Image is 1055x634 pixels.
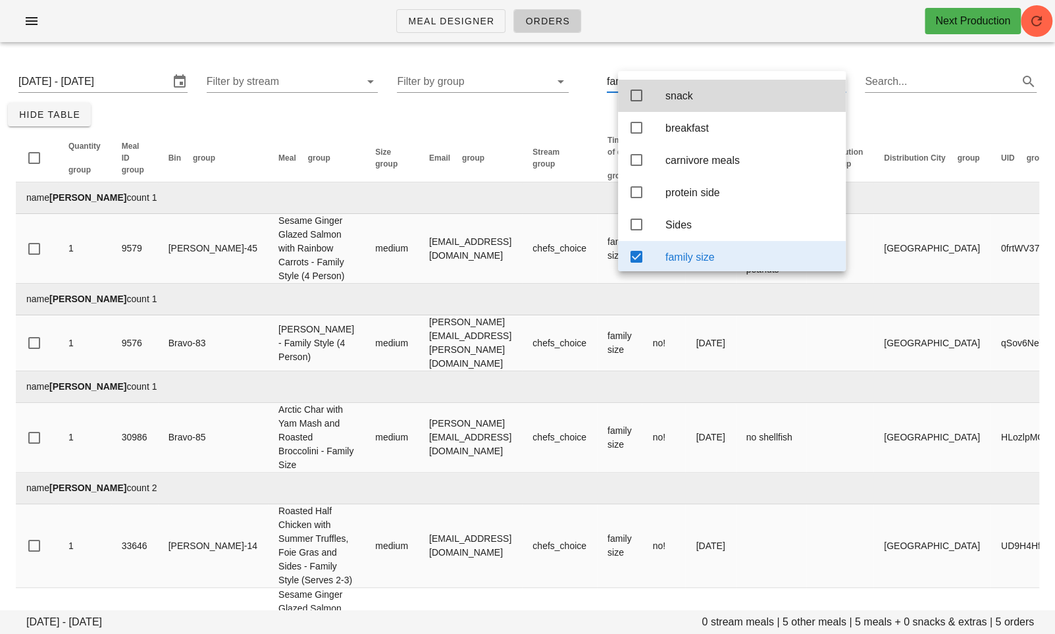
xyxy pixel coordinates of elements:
span: Email [429,153,450,163]
td: Sesame Ginger Glazed Salmon with Rainbow Carrots - Family Style (4 Person) [268,214,365,284]
span: Distribution City [884,153,945,163]
td: chefs_choice [522,214,597,284]
span: Meal [278,153,296,163]
span: group [375,159,398,169]
span: group [462,153,484,163]
th: Email: Not sorted. Activate to sort ascending. [419,134,522,182]
div: snack [665,90,835,102]
span: 1 [68,541,74,551]
td: no! [642,403,685,473]
td: [PERSON_NAME] - Family Style (4 Person) [268,315,365,371]
span: 1 [68,243,74,253]
td: [EMAIL_ADDRESS][DOMAIN_NAME] [419,214,522,284]
td: family size [597,315,642,371]
span: group [1026,153,1048,163]
span: Meal Designer [407,16,494,26]
td: [PERSON_NAME]-45 [158,214,268,284]
td: 33646 [111,504,158,588]
span: Bin [168,153,181,163]
td: Bravo-83 [158,315,268,371]
td: 30986 [111,403,158,473]
div: Next Production [935,13,1010,29]
span: group [957,153,979,163]
div: family sizeClear Filter by tod [607,71,846,92]
span: Meal ID [122,142,140,163]
div: protein side [665,186,835,199]
td: no shellfish [736,403,807,473]
td: 9579 [111,214,158,284]
th: Distribution City: Not sorted. Activate to sort ascending. [873,134,991,182]
td: no! [642,315,685,371]
span: Hide Table [18,109,80,120]
th: Meal ID: Not sorted. Activate to sort ascending. [111,134,158,182]
a: Meal Designer [396,9,505,33]
div: family size [665,251,835,263]
span: group [532,159,555,169]
td: no! [642,504,685,588]
span: Stream [532,147,559,157]
div: Filter by group [397,71,569,92]
div: Sides [665,219,835,231]
td: family size [597,403,642,473]
th: Time of day: Not sorted. Activate to sort ascending. [597,134,642,182]
td: [DATE] [685,504,735,588]
td: Bravo-85 [158,403,268,473]
span: 1 [68,432,74,442]
span: UID [1001,153,1015,163]
th: Quantity: Not sorted. Activate to sort ascending. [58,134,111,182]
span: group [68,165,91,174]
strong: [PERSON_NAME] [49,483,126,493]
th: Meal: Not sorted. Activate to sort ascending. [268,134,365,182]
td: [GEOGRAPHIC_DATA] [873,504,991,588]
td: [DATE] [685,315,735,371]
div: family size [607,76,656,88]
td: [PERSON_NAME][EMAIL_ADDRESS][PERSON_NAME][DOMAIN_NAME] [419,315,522,371]
td: Roasted Half Chicken with Summer Truffles, Foie Gras and Sides - Family Style (Serves 2-3) [268,504,365,588]
strong: [PERSON_NAME] [49,294,126,304]
a: Orders [513,9,581,33]
span: group [607,171,630,180]
td: Arctic Char with Yam Mash and Roasted Broccolini - Family Size [268,403,365,473]
td: chefs_choice [522,403,597,473]
th: Bin: Not sorted. Activate to sort ascending. [158,134,268,182]
th: Size: Not sorted. Activate to sort ascending. [365,134,419,182]
td: family size [597,504,642,588]
span: Quantity [68,142,101,151]
td: chefs_choice [522,504,597,588]
td: medium [365,403,419,473]
td: medium [365,504,419,588]
span: group [308,153,330,163]
div: breakfast [665,122,835,134]
button: Hide Table [8,103,91,126]
span: 1 [68,338,74,348]
td: 9576 [111,315,158,371]
strong: [PERSON_NAME] [49,192,126,203]
td: [PERSON_NAME][EMAIL_ADDRESS][DOMAIN_NAME] [419,403,522,473]
td: [PERSON_NAME]-14 [158,504,268,588]
td: [GEOGRAPHIC_DATA] [873,214,991,284]
span: group [193,153,215,163]
td: family size [597,214,642,284]
div: Filter by stream [207,71,378,92]
td: [EMAIL_ADDRESS][DOMAIN_NAME] [419,504,522,588]
span: Time of day [607,136,630,157]
span: group [122,165,144,174]
td: [GEOGRAPHIC_DATA] [873,315,991,371]
th: Stream: Not sorted. Activate to sort ascending. [522,134,597,182]
span: Size [375,147,391,157]
span: Orders [525,16,570,26]
td: [DATE] [685,403,735,473]
strong: [PERSON_NAME] [49,381,126,392]
td: chefs_choice [522,315,597,371]
div: carnivore meals [665,154,835,167]
td: medium [365,315,419,371]
td: [GEOGRAPHIC_DATA] [873,403,991,473]
td: medium [365,214,419,284]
